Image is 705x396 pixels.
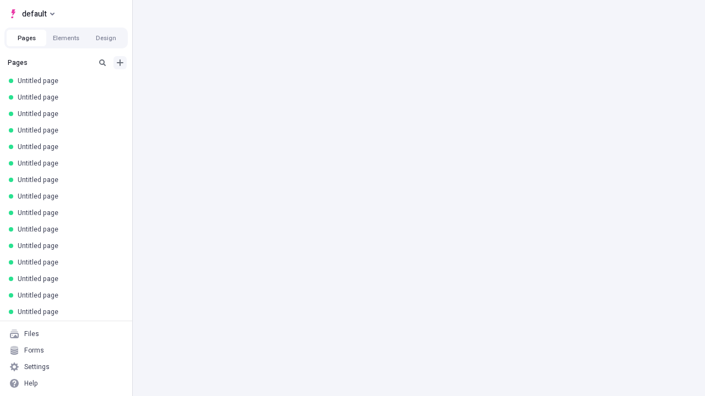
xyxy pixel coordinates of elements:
[18,76,119,85] div: Untitled page
[24,346,44,355] div: Forms
[46,30,86,46] button: Elements
[18,142,119,151] div: Untitled page
[24,362,50,371] div: Settings
[18,175,119,184] div: Untitled page
[18,159,119,168] div: Untitled page
[18,274,119,283] div: Untitled page
[18,192,119,201] div: Untitled page
[18,93,119,102] div: Untitled page
[18,258,119,267] div: Untitled page
[18,241,119,250] div: Untitled page
[18,109,119,118] div: Untitled page
[22,7,47,20] span: default
[86,30,126,46] button: Design
[8,58,91,67] div: Pages
[18,208,119,217] div: Untitled page
[18,225,119,234] div: Untitled page
[4,5,59,22] button: Select site
[18,126,119,135] div: Untitled page
[18,291,119,300] div: Untitled page
[24,379,38,388] div: Help
[113,56,127,69] button: Add new
[24,329,39,338] div: Files
[7,30,46,46] button: Pages
[18,307,119,316] div: Untitled page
